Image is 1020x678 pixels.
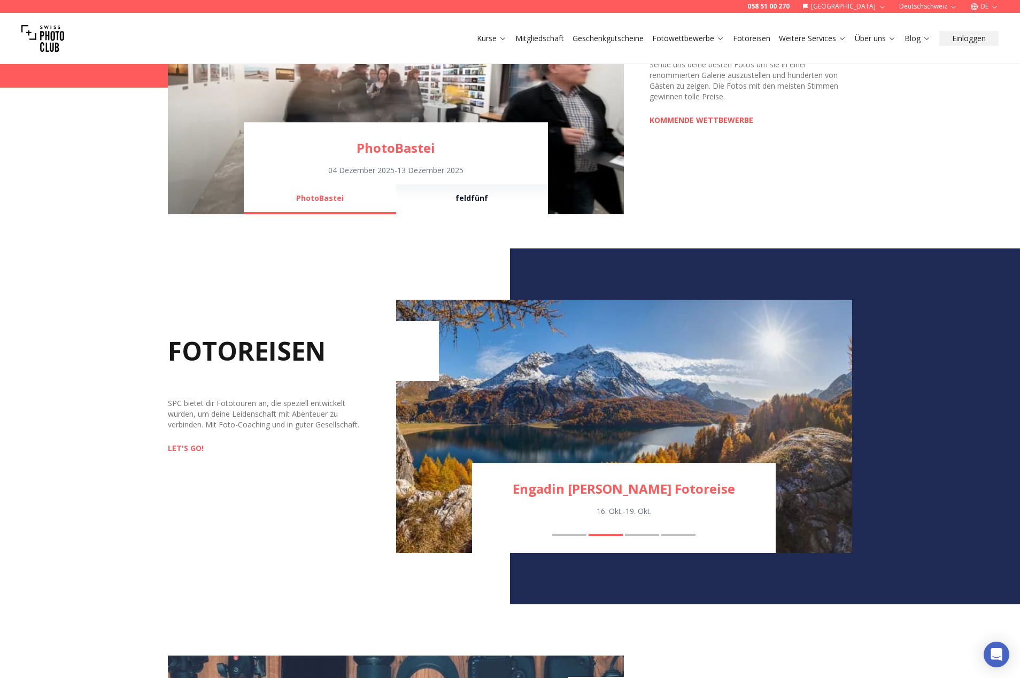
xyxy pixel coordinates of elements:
[168,443,204,454] a: LET'S GO!
[775,31,851,46] button: Weitere Services
[939,31,999,46] button: Einloggen
[652,33,724,44] a: Fotowettbewerbe
[477,33,507,44] a: Kurse
[396,184,548,214] button: feldfünf
[650,115,753,126] a: KOMMENDE WETTBEWERBE
[21,17,64,60] img: Swiss photo club
[511,31,568,46] button: Mitgliedschaft
[855,33,896,44] a: Über uns
[851,31,900,46] button: Über uns
[244,165,548,176] div: 04 Dezember 2025 - 13 Dezember 2025
[396,300,852,553] div: 2 / 4
[244,184,396,214] button: PhotoBastei
[568,31,648,46] button: Geschenkgutscheine
[747,2,790,11] a: 058 51 00 270
[648,31,729,46] button: Fotowettbewerbe
[573,33,644,44] a: Geschenkgutscheine
[473,31,511,46] button: Kurse
[472,506,776,517] div: 16. Okt. - 19. Okt.
[905,33,931,44] a: Blog
[168,321,439,381] h2: FOTOREISEN
[779,33,846,44] a: Weitere Services
[168,398,359,430] span: SPC bietet dir Fototouren an, die speziell entwickelt wurden, um deine Leidenschaft mit Abenteuer...
[900,31,935,46] button: Blog
[396,300,852,553] img: Engadin Herbst Fotoreise
[729,31,775,46] button: Fotoreisen
[733,33,770,44] a: Fotoreisen
[515,33,564,44] a: Mitgliedschaft
[244,139,548,157] a: PhotoBastei
[984,642,1009,667] div: Open Intercom Messenger
[650,59,852,102] div: Sende uns deine besten Fotos um sie in einer renommierten Galerie auszustellen und hunderten von ...
[472,480,776,497] a: Engadin [PERSON_NAME] Fotoreise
